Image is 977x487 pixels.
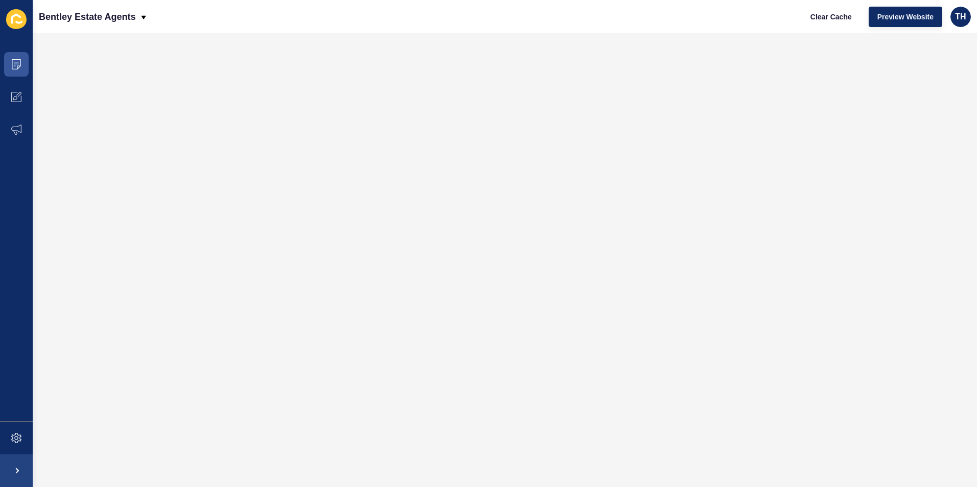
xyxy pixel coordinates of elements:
span: Preview Website [877,12,934,22]
p: Bentley Estate Agents [39,4,135,30]
button: Preview Website [869,7,942,27]
span: Clear Cache [810,12,852,22]
button: Clear Cache [802,7,860,27]
span: TH [955,12,966,22]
